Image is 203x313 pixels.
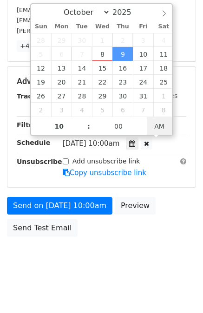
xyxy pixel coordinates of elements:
span: October 31, 2025 [133,89,153,103]
span: October 17, 2025 [133,61,153,75]
span: November 5, 2025 [92,103,112,117]
span: November 2, 2025 [31,103,52,117]
iframe: Chat Widget [157,268,203,313]
span: October 22, 2025 [92,75,112,89]
span: Fri [133,24,153,30]
span: Mon [51,24,72,30]
span: October 11, 2025 [153,47,174,61]
span: October 10, 2025 [133,47,153,61]
span: Tue [72,24,92,30]
span: October 6, 2025 [51,47,72,61]
span: October 4, 2025 [153,33,174,47]
small: [EMAIL_ADDRESS][DOMAIN_NAME] [17,17,120,24]
span: Sat [153,24,174,30]
span: October 5, 2025 [31,47,52,61]
span: October 12, 2025 [31,61,52,75]
span: October 30, 2025 [112,89,133,103]
span: October 19, 2025 [31,75,52,89]
span: September 30, 2025 [72,33,92,47]
small: [PERSON_NAME][EMAIL_ADDRESS][DOMAIN_NAME] [17,27,170,34]
span: October 15, 2025 [92,61,112,75]
span: November 7, 2025 [133,103,153,117]
span: September 28, 2025 [31,33,52,47]
span: Thu [112,24,133,30]
span: October 8, 2025 [92,47,112,61]
span: October 25, 2025 [153,75,174,89]
span: October 1, 2025 [92,33,112,47]
span: October 28, 2025 [72,89,92,103]
a: Preview [115,197,156,215]
span: : [87,117,90,136]
input: Hour [31,117,88,136]
span: November 8, 2025 [153,103,174,117]
span: October 9, 2025 [112,47,133,61]
span: November 3, 2025 [51,103,72,117]
span: Click to toggle [147,117,172,136]
label: Add unsubscribe link [72,156,140,166]
h5: Advanced [17,76,186,86]
strong: Tracking [17,92,48,100]
strong: Filters [17,121,40,129]
span: October 7, 2025 [72,47,92,61]
span: October 23, 2025 [112,75,133,89]
span: October 27, 2025 [51,89,72,103]
a: Send Test Email [7,219,78,237]
span: October 14, 2025 [72,61,92,75]
strong: Unsubscribe [17,158,62,165]
small: [EMAIL_ADDRESS][DOMAIN_NAME] [17,7,120,13]
span: September 29, 2025 [51,33,72,47]
strong: Schedule [17,139,50,146]
input: Year [110,8,144,17]
span: October 20, 2025 [51,75,72,89]
a: Send on [DATE] 10:00am [7,197,112,215]
span: November 1, 2025 [153,89,174,103]
a: Copy unsubscribe link [63,169,146,177]
span: Wed [92,24,112,30]
span: October 2, 2025 [112,33,133,47]
span: November 4, 2025 [72,103,92,117]
a: +47 more [17,40,56,52]
span: October 3, 2025 [133,33,153,47]
span: October 29, 2025 [92,89,112,103]
input: Minute [90,117,147,136]
span: October 18, 2025 [153,61,174,75]
span: [DATE] 10:00am [63,139,120,148]
span: October 13, 2025 [51,61,72,75]
span: October 21, 2025 [72,75,92,89]
span: October 24, 2025 [133,75,153,89]
span: October 16, 2025 [112,61,133,75]
span: October 26, 2025 [31,89,52,103]
span: November 6, 2025 [112,103,133,117]
span: Sun [31,24,52,30]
